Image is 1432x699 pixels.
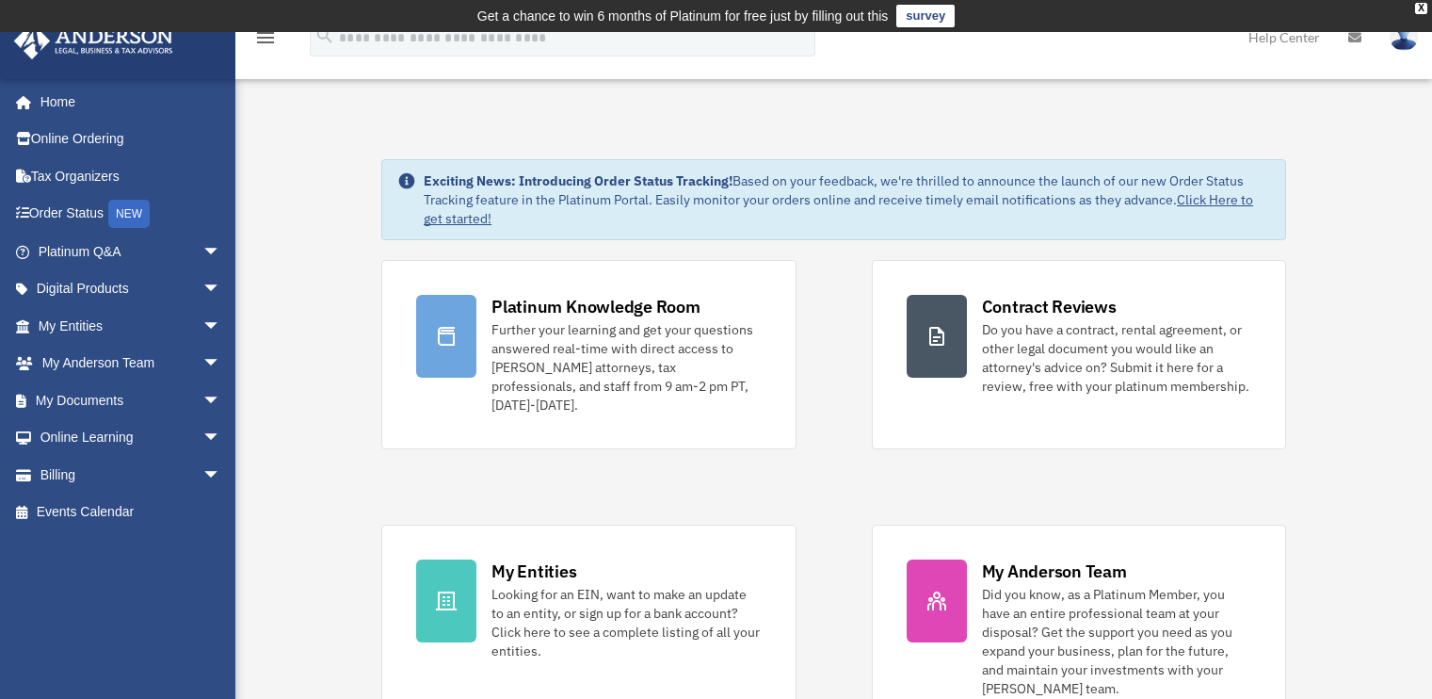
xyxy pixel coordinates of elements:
a: Events Calendar [13,494,249,531]
a: Online Ordering [13,121,249,158]
div: Do you have a contract, rental agreement, or other legal document you would like an attorney's ad... [982,320,1251,396]
div: NEW [108,200,150,228]
span: arrow_drop_down [202,456,240,495]
div: Get a chance to win 6 months of Platinum for free just by filling out this [477,5,889,27]
span: arrow_drop_down [202,382,240,420]
a: menu [254,33,277,49]
a: Platinum Q&Aarrow_drop_down [13,233,249,270]
div: My Entities [491,560,576,583]
div: Looking for an EIN, want to make an update to an entity, or sign up for a bank account? Click her... [491,585,761,660]
a: Billingarrow_drop_down [13,456,249,494]
a: Order StatusNEW [13,195,249,234]
a: Click Here to get started! [424,191,1253,227]
a: Digital Productsarrow_drop_down [13,270,249,308]
a: Contract Reviews Do you have a contract, rental agreement, or other legal document you would like... [872,260,1286,449]
span: arrow_drop_down [202,307,240,346]
a: survey [896,5,955,27]
a: Online Learningarrow_drop_down [13,419,249,457]
i: menu [254,26,277,49]
div: Contract Reviews [982,295,1117,318]
div: Did you know, as a Platinum Member, you have an entire professional team at your disposal? Get th... [982,585,1251,698]
a: Tax Organizers [13,157,249,195]
a: Home [13,83,240,121]
a: My Documentsarrow_drop_down [13,382,249,419]
a: My Entitiesarrow_drop_down [13,307,249,345]
strong: Exciting News: Introducing Order Status Tracking! [424,172,732,189]
div: Based on your feedback, we're thrilled to announce the launch of our new Order Status Tracking fe... [424,171,1270,228]
span: arrow_drop_down [202,345,240,383]
a: My Anderson Teamarrow_drop_down [13,345,249,382]
img: Anderson Advisors Platinum Portal [8,23,179,59]
div: close [1415,3,1427,14]
a: Platinum Knowledge Room Further your learning and get your questions answered real-time with dire... [381,260,796,449]
div: My Anderson Team [982,560,1127,583]
i: search [314,25,335,46]
div: Platinum Knowledge Room [491,295,700,318]
div: Further your learning and get your questions answered real-time with direct access to [PERSON_NAM... [491,320,761,415]
span: arrow_drop_down [202,270,240,309]
img: User Pic [1390,24,1418,51]
span: arrow_drop_down [202,233,240,271]
span: arrow_drop_down [202,419,240,458]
